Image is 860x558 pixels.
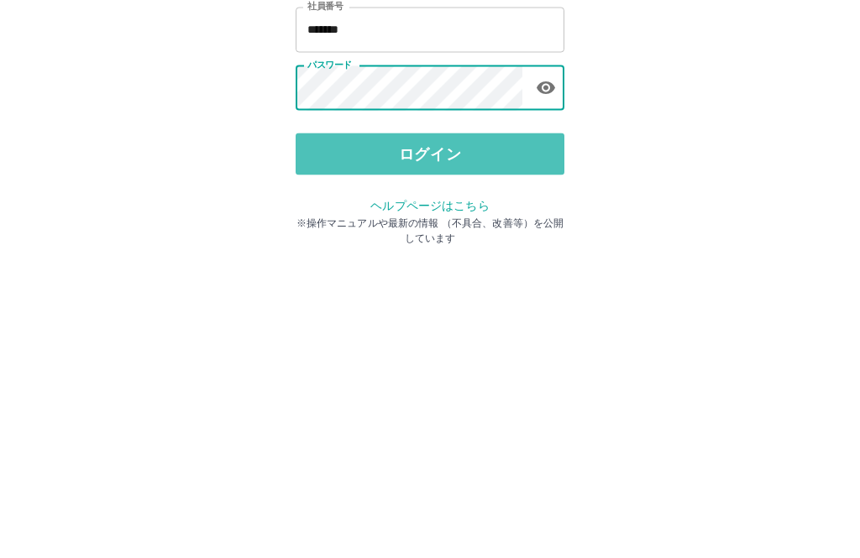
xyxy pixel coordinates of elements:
[296,290,564,332] button: ログイン
[296,373,564,403] p: ※操作マニュアルや最新の情報 （不具合、改善等）を公開しています
[375,106,485,138] h2: ログイン
[307,216,352,228] label: パスワード
[307,157,343,169] label: 社員番号
[370,356,489,369] a: ヘルプページはこちら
